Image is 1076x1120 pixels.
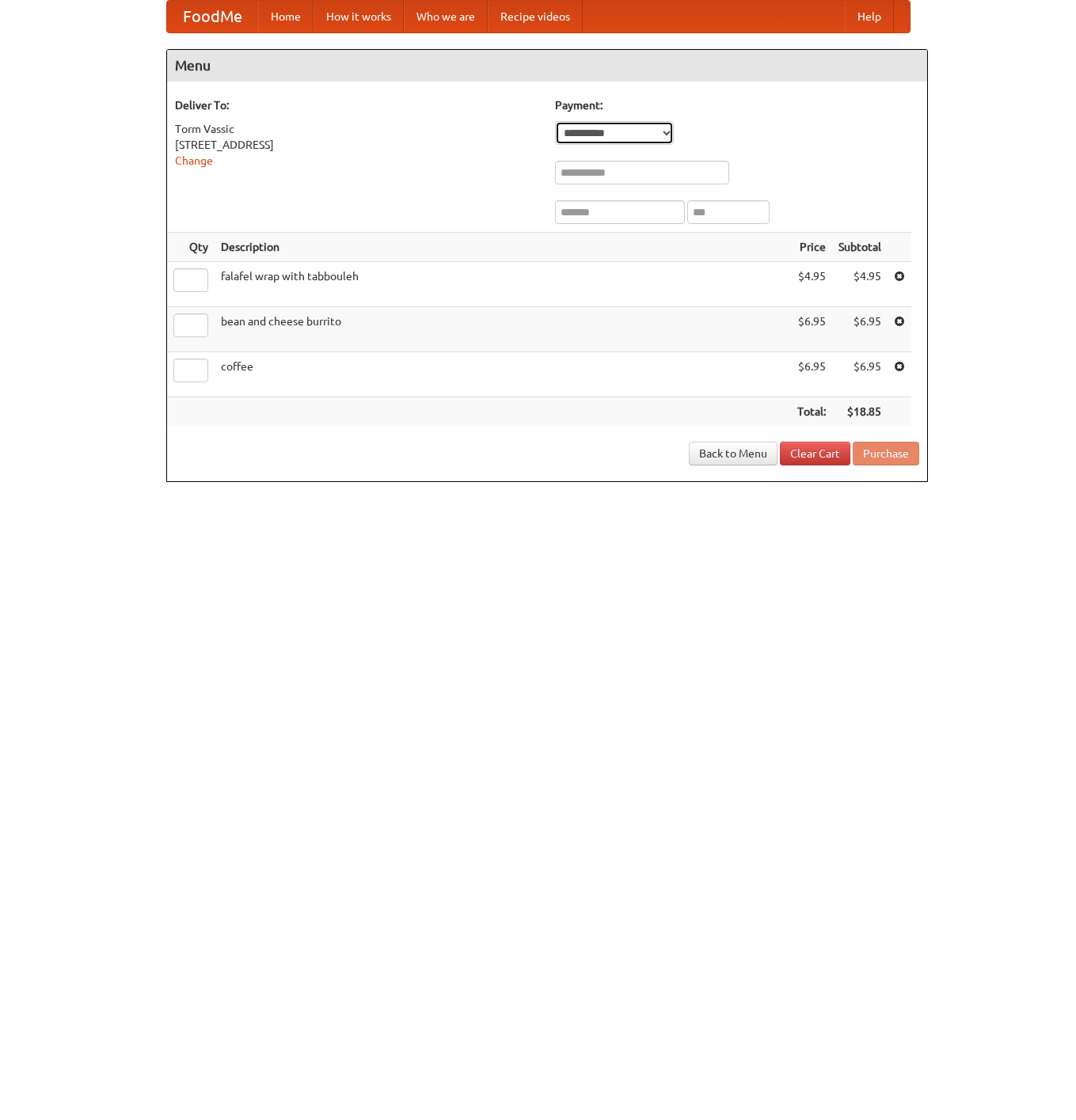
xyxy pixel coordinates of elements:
td: $6.95 [832,352,888,397]
div: Torm Vassic [175,121,539,137]
a: Back to Menu [689,442,778,465]
a: Recipe videos [488,1,583,32]
td: coffee [215,352,791,397]
a: FoodMe [167,1,258,32]
td: $6.95 [791,307,832,352]
th: Qty [167,233,215,262]
th: Total: [791,397,832,427]
th: Description [215,233,791,262]
td: $4.95 [791,262,832,307]
div: [STREET_ADDRESS] [175,137,539,153]
h5: Deliver To: [175,97,539,113]
td: bean and cheese burrito [215,307,791,352]
a: Help [845,1,894,32]
th: $18.85 [832,397,888,427]
a: How it works [314,1,404,32]
td: $4.95 [832,262,888,307]
a: Clear Cart [780,442,850,465]
h4: Menu [167,50,927,82]
th: Subtotal [832,233,888,262]
td: $6.95 [791,352,832,397]
td: falafel wrap with tabbouleh [215,262,791,307]
a: Who we are [404,1,488,32]
button: Purchase [853,442,919,465]
a: Home [258,1,314,32]
h5: Payment: [555,97,919,113]
th: Price [791,233,832,262]
a: Change [175,154,213,167]
td: $6.95 [832,307,888,352]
